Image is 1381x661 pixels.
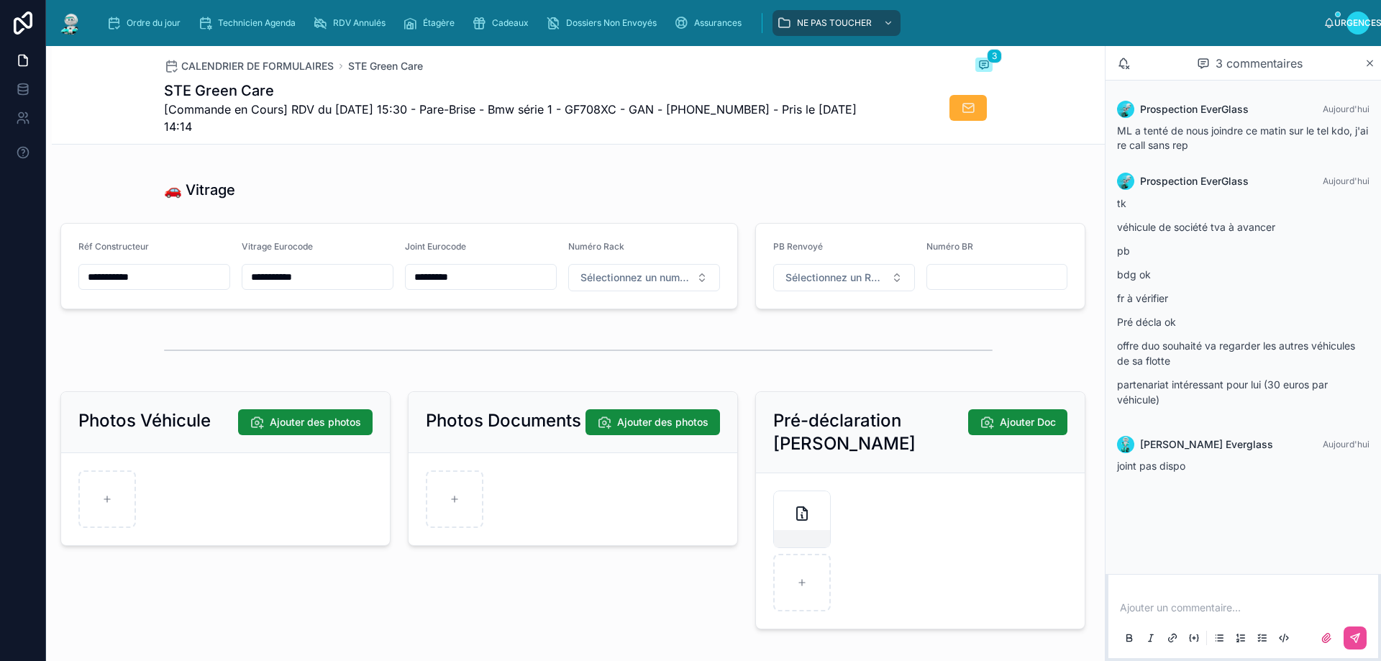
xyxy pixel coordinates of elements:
[773,410,916,454] font: Pré-déclaration [PERSON_NAME]
[968,409,1067,435] button: Ajouter Doc
[1117,292,1168,304] font: fr à vérifier
[309,10,396,36] a: RDV Annulés
[348,59,423,73] a: STE Green Care
[617,416,708,428] font: Ajouter des photos
[566,17,657,28] font: Dossiers Non Envoyés
[568,264,720,291] button: Bouton de sélection
[1117,245,1130,257] font: pb
[181,60,334,72] font: CALENDRIER DE FORMULAIRES
[975,58,993,75] button: 3
[218,17,296,28] font: Technicien Agenda
[1140,438,1223,450] font: [PERSON_NAME]
[1117,316,1176,328] font: Pré décla ok
[468,10,539,36] a: Cadeaux
[164,59,334,73] a: CALENDRIER DE FORMULAIRES
[398,10,465,36] a: Étagère
[193,10,306,36] a: Technicien Agenda
[426,410,581,431] font: Photos Documents
[580,271,734,283] font: Sélectionnez un numéro de rack
[405,241,466,252] font: Joint Eurocode
[772,10,901,36] a: NE PAS TOUCHER
[164,82,274,99] font: STE Green Care
[238,409,373,435] button: Ajouter des photos
[1200,103,1249,115] font: EverGlass
[58,12,83,35] img: Logo de l'application
[1200,175,1249,187] font: EverGlass
[423,17,455,28] font: Étagère
[1117,339,1355,367] font: offre duo souhaité va regarder les autres véhicules de sa flotte
[542,10,667,36] a: Dossiers Non Envoyés
[568,241,624,252] font: Numéro Rack
[797,17,872,28] font: NE PAS TOUCHER
[773,241,823,252] font: PB Renvoyé
[78,410,211,431] font: Photos Véhicule
[1323,175,1369,186] font: Aujourd'hui
[164,102,857,134] font: [Commande en Cours] RDV du [DATE] 15:30 - Pare-Brise - Bmw série 1 - GF708XC - GAN - [PHONE_NUMBE...
[926,241,973,252] font: Numéro BR
[242,241,313,252] font: Vitrage Eurocode
[992,50,997,61] font: 3
[1117,268,1151,281] font: bdg ok
[1117,460,1185,472] font: joint pas dispo
[1226,438,1273,450] font: Everglass
[670,10,752,36] a: Assurances
[1140,175,1198,187] font: Prospection
[1140,103,1198,115] font: Prospection
[1323,439,1369,450] font: Aujourd'hui
[1323,104,1369,114] font: Aujourd'hui
[270,416,361,428] font: Ajouter des photos
[1117,197,1126,209] font: tk
[1117,221,1275,233] font: véhicule de société tva à avancer
[1000,416,1056,428] font: Ajouter Doc
[78,241,149,252] font: Réf Constructeur
[1117,378,1328,406] font: partenariat intéressant pour lui (30 euros par véhicule)
[694,17,742,28] font: Assurances
[773,264,915,291] button: Bouton de sélection
[585,409,720,435] button: Ajouter des photos
[492,17,529,28] font: Cadeaux
[127,17,181,28] font: Ordre du jour
[333,17,386,28] font: RDV Annulés
[95,7,1323,39] div: contenu déroulant
[1216,56,1303,70] font: 3 commentaires
[102,10,191,36] a: Ordre du jour
[348,60,423,72] font: STE Green Care
[164,181,235,199] font: 🚗 Vitrage
[785,271,947,283] font: Sélectionnez un Renvoyer Vitrage
[1117,124,1368,151] font: ML a tenté de nous joindre ce matin sur le tel kdo, j'ai re call sans rep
